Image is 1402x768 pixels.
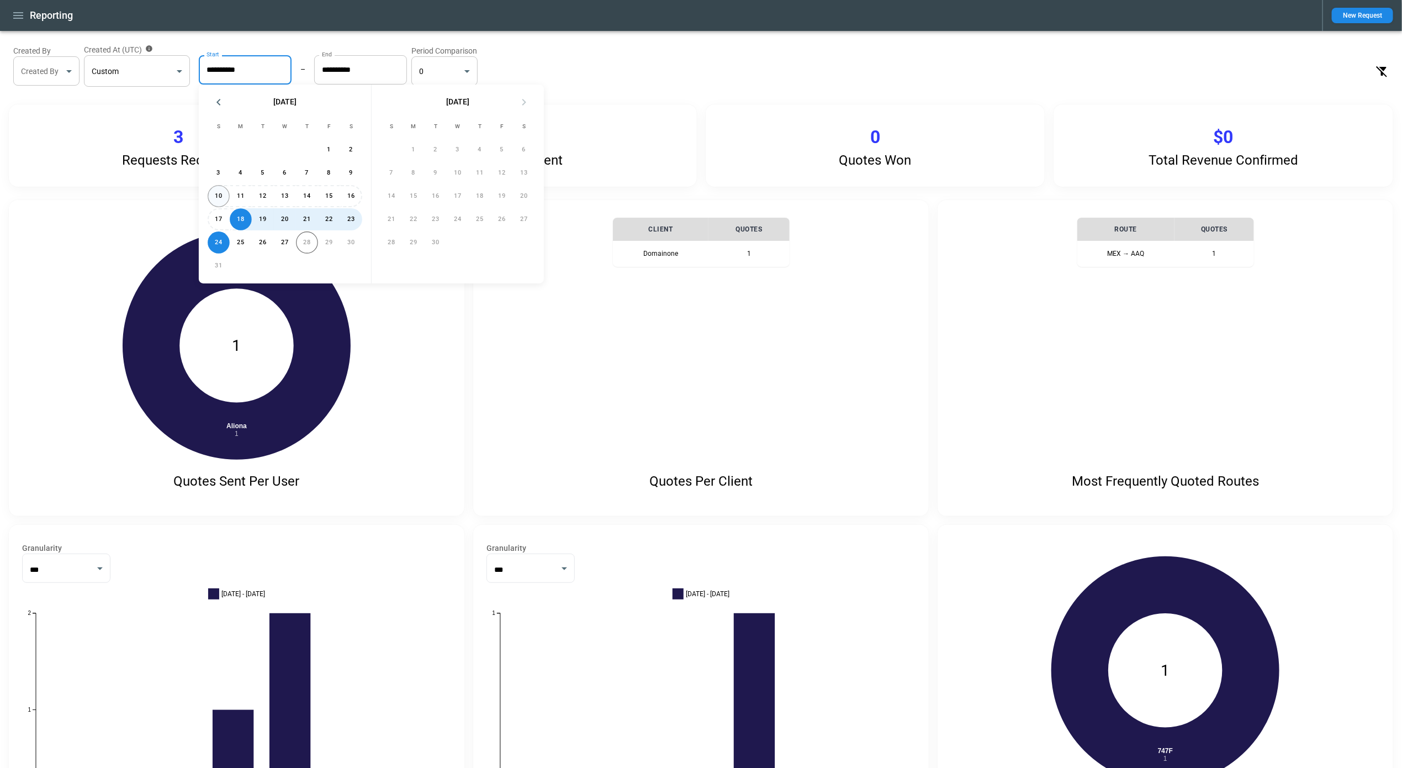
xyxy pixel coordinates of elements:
[1077,218,1175,241] th: Route
[230,162,252,184] button: 4
[30,9,73,22] h1: Reporting
[226,422,247,430] tspan: Aliona
[252,185,274,207] button: 12
[649,474,753,490] p: Quotes Per Client
[411,56,478,86] div: 0
[411,45,478,56] label: Period Comparison
[252,232,274,254] button: 26
[253,115,273,138] span: Tuesday
[1072,474,1259,490] p: Most Frequently Quoted Routes
[340,139,362,161] button: 2
[222,591,266,597] span: [DATE] - [DATE]
[318,162,340,184] button: 8
[230,208,252,230] button: 18
[208,162,230,184] button: 3
[492,115,512,138] span: Friday
[230,185,252,207] button: 11
[1077,218,1254,267] table: simple table
[208,185,230,207] button: 10
[208,208,230,230] button: 17
[208,91,230,113] button: Previous month
[252,162,274,184] button: 5
[13,45,80,56] label: Created By
[470,115,490,138] span: Thursday
[300,64,305,75] p: –
[21,66,62,77] div: Created By
[341,115,361,138] span: Saturday
[173,127,183,148] p: 3
[870,127,880,148] p: 0
[145,45,153,52] svg: Data includes activity through 27/08/2025 (end of day UTC)
[1158,748,1173,755] tspan: 747F
[613,218,790,267] table: simple table
[274,185,296,207] button: 13
[296,185,318,207] button: 14
[1174,241,1253,267] td: 1
[340,162,362,184] button: 9
[708,218,789,241] th: Quotes
[446,97,469,107] span: [DATE]
[273,97,297,107] span: [DATE]
[207,50,219,59] label: Start
[1163,755,1167,762] tspan: 1
[1077,241,1175,267] th: MEX → AAQ
[514,115,534,138] span: Saturday
[318,139,340,161] button: 1
[340,185,362,207] button: 16
[296,208,318,230] button: 21
[613,241,709,267] th: Domainone
[208,232,230,254] button: 24
[122,152,235,169] p: Requests Received
[174,474,300,490] p: Quotes Sent Per User
[708,241,789,267] td: 1
[319,115,339,138] span: Friday
[448,115,468,138] span: Wednesday
[382,115,401,138] span: Sunday
[426,115,446,138] span: Tuesday
[274,162,296,184] button: 6
[1174,218,1253,241] th: Quotes
[232,336,241,355] text: 1
[839,152,911,169] p: Quotes Won
[1149,152,1298,169] p: Total Revenue Confirmed
[252,208,274,230] button: 19
[613,218,709,241] th: Client
[340,208,362,230] button: 23
[492,611,495,617] text: 1
[28,611,31,617] text: 2
[230,232,252,254] button: 25
[274,208,296,230] button: 20
[28,707,31,713] text: 1
[404,115,424,138] span: Monday
[1161,661,1170,680] text: 1
[486,543,916,554] label: Granularity
[84,44,407,55] label: Created At (UTC)
[297,115,317,138] span: Thursday
[1375,65,1389,78] svg: Clear Filters
[686,591,730,597] span: [DATE] - [DATE]
[318,208,340,230] button: 22
[322,50,332,59] label: End
[231,115,251,138] span: Monday
[1332,8,1393,23] button: New Request
[318,185,340,207] button: 15
[86,63,172,80] div: Select exact start and end dates
[296,162,318,184] button: 7
[22,543,451,554] label: Granularity
[235,430,239,438] tspan: 1
[274,232,296,254] button: 27
[1214,127,1234,148] p: $0
[209,115,229,138] span: Sunday
[275,115,295,138] span: Wednesday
